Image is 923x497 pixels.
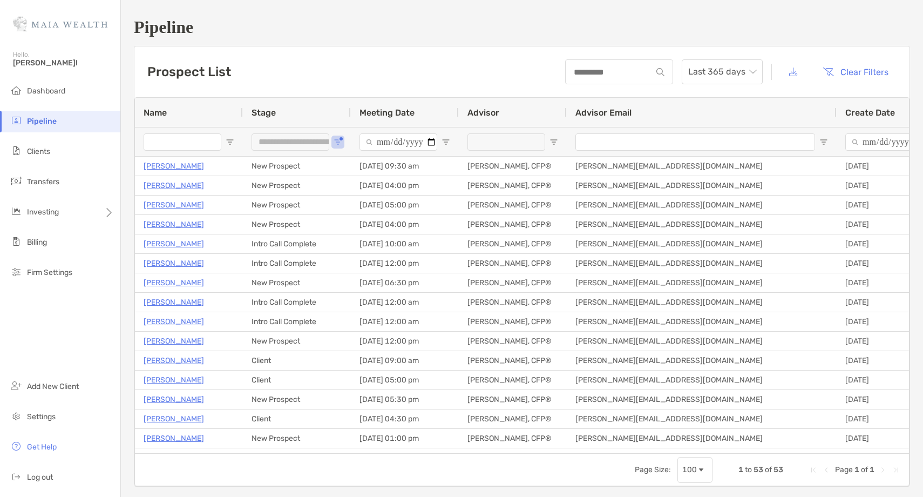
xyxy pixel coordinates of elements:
[243,332,351,351] div: New Prospect
[754,465,763,474] span: 53
[459,157,567,176] div: [PERSON_NAME], CFP®
[144,179,204,192] a: [PERSON_NAME]
[10,379,23,392] img: add_new_client icon
[243,429,351,448] div: New Prospect
[144,295,204,309] p: [PERSON_NAME]
[243,390,351,409] div: New Prospect
[773,465,783,474] span: 53
[243,176,351,195] div: New Prospect
[677,457,712,483] div: Page Size
[10,409,23,422] img: settings icon
[567,157,837,176] div: [PERSON_NAME][EMAIL_ADDRESS][DOMAIN_NAME]
[459,215,567,234] div: [PERSON_NAME], CFP®
[144,432,204,445] a: [PERSON_NAME]
[879,466,887,474] div: Next Page
[243,312,351,331] div: Intro Call Complete
[359,108,415,118] span: Meeting Date
[351,157,459,176] div: [DATE] 09:30 am
[243,409,351,428] div: Client
[351,234,459,253] div: [DATE] 10:00 am
[10,235,23,248] img: billing icon
[635,465,671,474] div: Page Size:
[845,108,895,118] span: Create Date
[27,86,65,96] span: Dashboard
[243,371,351,389] div: Client
[144,334,204,348] p: [PERSON_NAME]
[243,234,351,253] div: Intro Call Complete
[27,442,57,452] span: Get Help
[10,114,23,127] img: pipeline icon
[459,332,567,351] div: [PERSON_NAME], CFP®
[567,371,837,389] div: [PERSON_NAME][EMAIL_ADDRESS][DOMAIN_NAME]
[567,215,837,234] div: [PERSON_NAME][EMAIL_ADDRESS][DOMAIN_NAME]
[567,409,837,428] div: [PERSON_NAME][EMAIL_ADDRESS][DOMAIN_NAME]
[459,390,567,409] div: [PERSON_NAME], CFP®
[567,312,837,331] div: [PERSON_NAME][EMAIL_ADDRESS][DOMAIN_NAME]
[870,465,874,474] span: 1
[822,466,831,474] div: Previous Page
[351,196,459,214] div: [DATE] 05:00 pm
[567,196,837,214] div: [PERSON_NAME][EMAIL_ADDRESS][DOMAIN_NAME]
[567,273,837,292] div: [PERSON_NAME][EMAIL_ADDRESS][DOMAIN_NAME]
[351,409,459,428] div: [DATE] 04:30 pm
[134,17,910,37] h1: Pipeline
[459,429,567,448] div: [PERSON_NAME], CFP®
[144,393,204,406] a: [PERSON_NAME]
[738,465,743,474] span: 1
[567,176,837,195] div: [PERSON_NAME][EMAIL_ADDRESS][DOMAIN_NAME]
[144,354,204,367] a: [PERSON_NAME]
[819,138,828,146] button: Open Filter Menu
[575,133,815,151] input: Advisor Email Filter Input
[144,315,204,328] a: [PERSON_NAME]
[27,238,47,247] span: Billing
[845,133,923,151] input: Create Date Filter Input
[567,351,837,370] div: [PERSON_NAME][EMAIL_ADDRESS][DOMAIN_NAME]
[575,108,632,118] span: Advisor Email
[459,234,567,253] div: [PERSON_NAME], CFP®
[144,237,204,251] p: [PERSON_NAME]
[144,257,204,270] p: [PERSON_NAME]
[459,409,567,428] div: [PERSON_NAME], CFP®
[567,234,837,253] div: [PERSON_NAME][EMAIL_ADDRESS][DOMAIN_NAME]
[252,108,276,118] span: Stage
[243,196,351,214] div: New Prospect
[27,268,72,277] span: Firm Settings
[334,138,342,146] button: Open Filter Menu
[567,332,837,351] div: [PERSON_NAME][EMAIL_ADDRESS][DOMAIN_NAME]
[10,174,23,187] img: transfers icon
[144,108,167,118] span: Name
[144,133,221,151] input: Name Filter Input
[351,429,459,448] div: [DATE] 01:00 pm
[27,147,50,156] span: Clients
[144,276,204,290] a: [PERSON_NAME]
[459,312,567,331] div: [PERSON_NAME], CFP®
[351,351,459,370] div: [DATE] 09:00 am
[359,133,437,151] input: Meeting Date Filter Input
[10,470,23,483] img: logout icon
[144,451,204,465] a: [PERSON_NAME]
[459,448,567,467] div: [PERSON_NAME], CFP®
[567,429,837,448] div: [PERSON_NAME][EMAIL_ADDRESS][DOMAIN_NAME]
[144,412,204,426] p: [PERSON_NAME]
[10,84,23,97] img: dashboard icon
[144,159,204,173] a: [PERSON_NAME]
[459,254,567,273] div: [PERSON_NAME], CFP®
[13,4,107,43] img: Zoe Logo
[459,273,567,292] div: [PERSON_NAME], CFP®
[459,176,567,195] div: [PERSON_NAME], CFP®
[226,138,234,146] button: Open Filter Menu
[27,473,53,482] span: Log out
[243,254,351,273] div: Intro Call Complete
[815,60,897,84] button: Clear Filters
[144,373,204,387] a: [PERSON_NAME]
[27,412,56,421] span: Settings
[567,293,837,312] div: [PERSON_NAME][EMAIL_ADDRESS][DOMAIN_NAME]
[892,466,900,474] div: Last Page
[351,273,459,292] div: [DATE] 06:30 pm
[27,117,57,126] span: Pipeline
[147,64,231,79] h3: Prospect List
[144,218,204,231] a: [PERSON_NAME]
